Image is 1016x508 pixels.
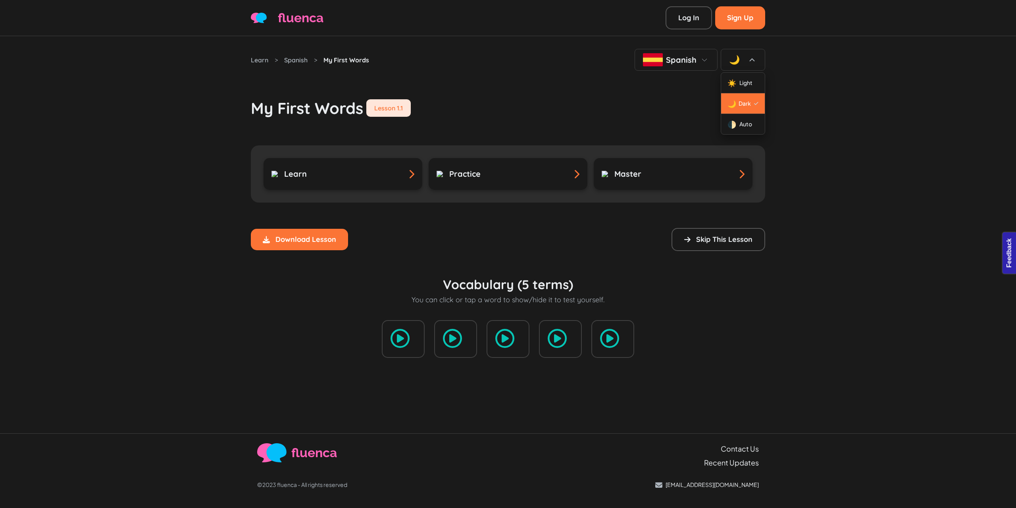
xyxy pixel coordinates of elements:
div: Lesson 1.1 [366,99,411,117]
a: Master [594,158,752,190]
div: 🌙 [729,53,740,66]
span: > [314,55,317,65]
h3: Practice [449,169,481,179]
div: 🌙 [727,98,735,109]
div: 🌓 [727,119,736,129]
h3: Learn [284,169,307,179]
span: Dark [739,99,751,108]
h1: My First Words [251,99,363,118]
img: Spanish [643,53,663,66]
span: Light [739,79,752,87]
span: My First Words [323,55,369,65]
a: Spanish [284,55,308,65]
img: degree-credential.svg [602,171,608,177]
div: ☀️ [727,77,736,88]
img: dictionary-alt.svg [271,171,278,177]
span: fluenca [291,443,337,462]
button: Feedback [4,2,45,16]
p: [EMAIL_ADDRESS][DOMAIN_NAME] [666,481,759,489]
button: Download Lesson [251,229,348,250]
a: Learn [264,158,422,190]
h3: Master [614,169,641,179]
a: Log In [666,6,712,29]
span: > [275,55,278,65]
a: Learn [251,55,268,65]
span: Spanish [666,55,697,65]
a: Recent Updates [704,457,759,468]
img: practice.svg [437,171,443,177]
a: Contact Us [721,443,759,454]
button: Skip This Lesson [672,228,765,251]
h2: Vocabulary (5 terms) [443,276,573,292]
span: Auto [739,120,752,128]
span: fluenca [278,8,323,27]
span: You can click or tap a word to show/hide it to test yourself. [412,296,604,304]
a: [EMAIL_ADDRESS][DOMAIN_NAME] [655,481,759,489]
p: ©2023 fluenca - All rights reserved [257,481,347,489]
iframe: Ybug feedback widget [1000,231,1016,278]
a: Sign Up [715,6,765,29]
a: Practice [429,158,587,190]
